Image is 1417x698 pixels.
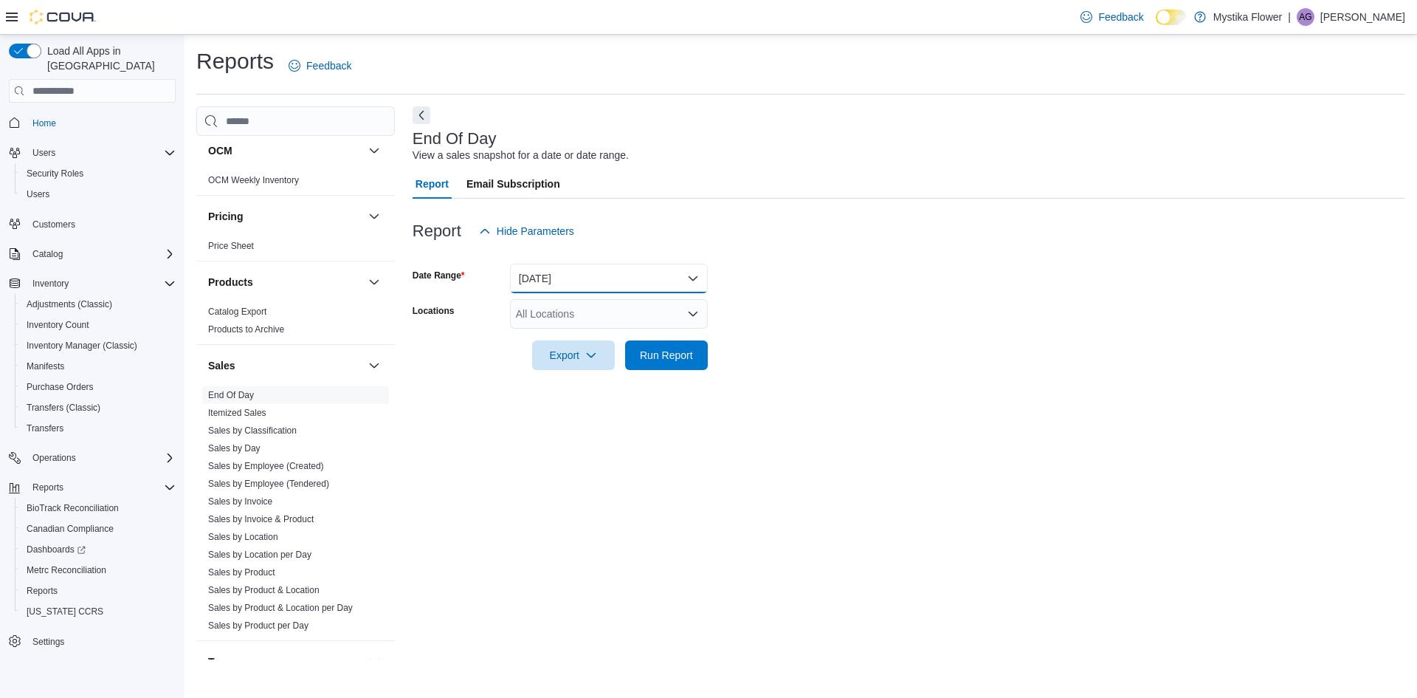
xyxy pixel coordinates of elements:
[413,130,497,148] h3: End Of Day
[208,514,314,524] a: Sales by Invoice & Product
[21,316,95,334] a: Inventory Count
[15,335,182,356] button: Inventory Manager (Classic)
[27,606,103,617] span: [US_STATE] CCRS
[208,143,362,158] button: OCM
[21,541,92,558] a: Dashboards
[208,549,311,561] span: Sales by Location per Day
[208,209,362,224] button: Pricing
[413,148,629,163] div: View a sales snapshot for a date or date range.
[27,479,69,496] button: Reports
[15,163,182,184] button: Security Roles
[27,564,106,576] span: Metrc Reconciliation
[497,224,574,239] span: Hide Parameters
[196,237,395,261] div: Pricing
[208,585,320,595] a: Sales by Product & Location
[27,632,176,651] span: Settings
[15,315,182,335] button: Inventory Count
[21,337,176,355] span: Inventory Manager (Classic)
[208,407,266,419] span: Itemized Sales
[27,502,119,514] span: BioTrack Reconciliation
[208,532,278,542] a: Sales by Location
[208,460,324,472] span: Sales by Employee (Created)
[21,541,176,558] span: Dashboards
[21,603,109,620] a: [US_STATE] CCRS
[283,51,357,81] a: Feedback
[208,175,299,185] a: OCM Weekly Inventory
[208,513,314,525] span: Sales by Invoice & Product
[3,213,182,235] button: Customers
[27,245,176,263] span: Catalog
[27,479,176,496] span: Reports
[27,319,89,331] span: Inventory Count
[21,295,118,313] a: Adjustments (Classic)
[365,273,383,291] button: Products
[466,169,560,199] span: Email Subscription
[27,340,137,352] span: Inventory Manager (Classic)
[15,498,182,519] button: BioTrack Reconciliation
[21,316,176,334] span: Inventory Count
[27,585,58,597] span: Reports
[21,561,112,579] a: Metrc Reconciliation
[625,341,708,370] button: Run Report
[27,144,61,162] button: Users
[413,106,430,124] button: Next
[21,165,89,182] a: Security Roles
[15,356,182,377] button: Manifests
[15,560,182,581] button: Metrc Reconciliation
[208,324,284,335] a: Products to Archive
[208,461,324,471] a: Sales by Employee (Created)
[1297,8,1314,26] div: Autumn Garcia
[21,499,125,517] a: BioTrack Reconciliation
[21,185,55,203] a: Users
[21,399,176,417] span: Transfers (Classic)
[208,584,320,596] span: Sales by Product & Location
[27,114,62,132] a: Home
[27,298,112,310] span: Adjustments (Classic)
[15,377,182,397] button: Purchase Orders
[208,620,308,631] a: Sales by Product per Day
[21,520,120,538] a: Canadian Compliance
[208,654,237,669] h3: Taxes
[3,631,182,652] button: Settings
[306,58,351,73] span: Feedback
[32,219,75,230] span: Customers
[3,273,182,294] button: Inventory
[21,357,176,375] span: Manifests
[15,539,182,560] a: Dashboards
[473,216,580,246] button: Hide Parameters
[32,482,63,493] span: Reports
[208,240,254,252] span: Price Sheet
[32,636,64,648] span: Settings
[208,443,261,454] a: Sales by Day
[27,215,176,233] span: Customers
[3,244,182,264] button: Catalog
[27,381,94,393] span: Purchase Orders
[208,307,266,317] a: Catalog Export
[365,208,383,225] button: Pricing
[15,418,182,439] button: Transfers
[32,147,55,159] span: Users
[208,389,254,401] span: End Of Day
[208,478,329,490] span: Sales by Employee (Tendered)
[21,582,63,600] a: Reports
[687,308,699,320] button: Open list of options
[208,620,308,632] span: Sales by Product per Day
[21,378,100,396] a: Purchase Orders
[208,358,362,373] button: Sales
[640,348,693,363] span: Run Report
[208,209,243,224] h3: Pricing
[1156,25,1156,26] span: Dark Mode
[15,294,182,315] button: Adjustments (Classic)
[15,581,182,601] button: Reports
[365,142,383,160] button: OCM
[196,47,274,76] h1: Reports
[1288,8,1291,26] p: |
[208,442,261,454] span: Sales by Day
[27,402,100,414] span: Transfers (Classic)
[413,305,455,317] label: Locations
[27,523,114,535] span: Canadian Compliance
[27,633,70,651] a: Settings
[27,422,63,434] span: Transfers
[208,654,362,669] button: Taxes
[27,216,81,233] a: Customers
